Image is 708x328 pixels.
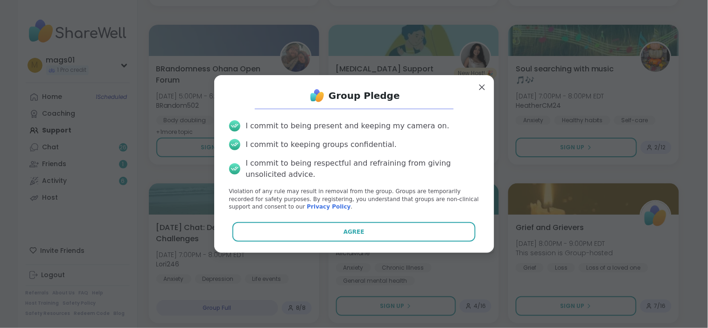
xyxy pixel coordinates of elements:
span: Agree [343,228,365,236]
p: Violation of any rule may result in removal from the group. Groups are temporarily recorded for s... [229,188,479,211]
button: Agree [232,222,476,242]
div: I commit to being present and keeping my camera on. [246,120,449,132]
div: I commit to being respectful and refraining from giving unsolicited advice. [246,158,479,180]
img: ShareWell Logo [308,86,327,105]
a: Privacy Policy [307,203,351,210]
h1: Group Pledge [329,89,400,102]
div: I commit to keeping groups confidential. [246,139,397,150]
